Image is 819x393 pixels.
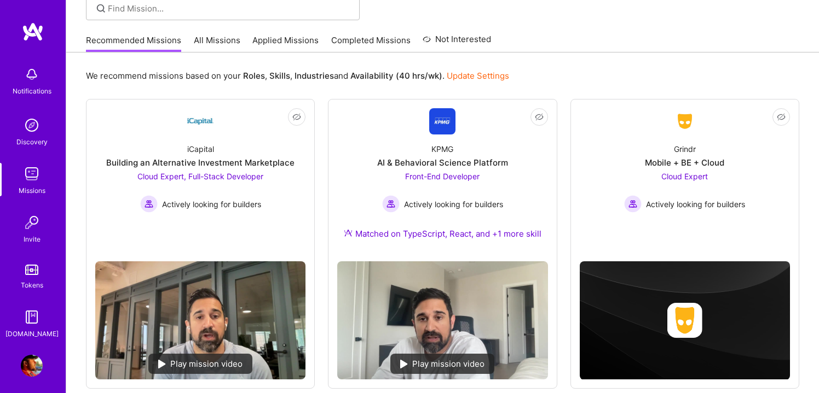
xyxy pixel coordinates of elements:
span: Actively looking for builders [646,198,745,210]
div: Missions [19,185,45,196]
b: Industries [295,71,334,81]
i: icon EyeClosed [292,113,301,121]
i: icon EyeClosed [535,113,544,121]
div: Play mission video [390,354,494,374]
a: All Missions [194,34,240,52]
img: Actively looking for builders [382,195,400,213]
div: Matched on TypeScript, React, and +1 more skill [344,228,541,239]
div: Grindr [674,143,696,155]
div: [DOMAIN_NAME] [5,328,59,339]
a: User Avatar [18,355,45,377]
a: Recommended Missions [86,34,181,52]
img: Ateam Purple Icon [344,228,353,237]
span: Actively looking for builders [162,198,261,210]
a: Completed Missions [331,34,411,52]
div: KPMG [431,143,453,155]
img: discovery [21,114,43,136]
img: play [400,360,408,368]
a: Company LogoGrindrMobile + BE + CloudCloud Expert Actively looking for buildersActively looking f... [580,108,790,239]
img: User Avatar [21,355,43,377]
div: AI & Behavioral Science Platform [377,157,508,168]
div: Play mission video [148,354,252,374]
a: Company LogoKPMGAI & Behavioral Science PlatformFront-End Developer Actively looking for builders... [337,108,547,253]
div: Building an Alternative Investment Marketplace [106,157,295,168]
img: Company Logo [672,112,698,131]
span: Cloud Expert [661,172,708,181]
b: Roles [243,71,265,81]
img: Company Logo [187,108,214,134]
img: guide book [21,306,43,328]
img: No Mission [95,261,305,379]
img: Actively looking for builders [140,195,158,213]
div: Tokens [21,279,43,291]
b: Availability (40 hrs/wk) [350,71,442,81]
p: We recommend missions based on your , , and . [86,70,509,81]
div: Notifications [13,85,51,97]
img: bell [21,63,43,85]
img: logo [22,22,44,42]
i: icon SearchGrey [95,2,107,15]
img: Invite [21,212,43,233]
input: Find Mission... [108,3,351,14]
a: Company LogoiCapitalBuilding an Alternative Investment MarketplaceCloud Expert, Full-Stack Develo... [95,108,305,253]
b: Skills [269,71,290,81]
img: teamwork [21,163,43,185]
div: Invite [24,233,41,245]
img: Company Logo [429,108,455,134]
img: play [158,360,166,368]
img: Company logo [667,303,702,338]
i: icon EyeClosed [777,113,786,121]
img: tokens [25,265,38,275]
a: Update Settings [447,71,509,81]
a: Applied Missions [252,34,319,52]
span: Front-End Developer [405,172,480,181]
div: iCapital [187,143,214,155]
div: Discovery [16,136,48,148]
a: Not Interested [423,33,491,52]
div: Mobile + BE + Cloud [645,157,724,168]
img: cover [580,261,790,380]
span: Actively looking for builders [404,198,503,210]
img: Actively looking for builders [624,195,642,213]
span: Cloud Expert, Full-Stack Developer [137,172,263,181]
img: No Mission [337,261,547,379]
